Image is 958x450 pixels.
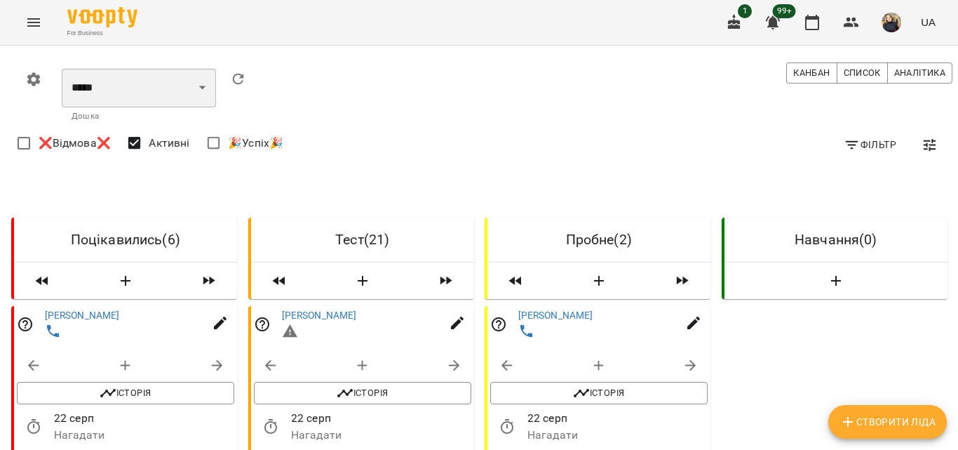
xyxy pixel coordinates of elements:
[67,7,137,27] img: Voopty Logo
[254,382,471,404] button: Історія
[54,410,234,427] p: 22 серп
[254,316,271,333] svg: Відповідальний співробітник не заданий
[527,410,708,427] p: 22 серп
[828,405,947,439] button: Створити Ліда
[773,4,796,18] span: 99+
[497,385,701,402] span: Історія
[837,62,888,84] button: Список
[187,268,231,293] span: Пересунути лідів з колонки
[70,268,181,293] button: Створити Ліда
[887,62,952,84] button: Аналітика
[518,310,593,321] a: [PERSON_NAME]
[544,268,654,293] button: Створити Ліда
[844,136,896,153] span: Фільтр
[838,132,902,157] button: Фільтр
[490,382,708,404] button: Історія
[257,268,302,293] span: Пересунути лідів з колонки
[72,110,206,124] p: Дошка
[262,229,463,251] h6: Тест ( 21 )
[25,229,226,251] h6: Поцікавились ( 6 )
[527,427,708,444] p: Нагадати
[499,229,699,251] h6: Пробне ( 2 )
[738,4,752,18] span: 1
[839,413,936,430] span: Створити Ліда
[490,316,507,333] svg: Відповідальний співробітник не заданий
[228,135,283,152] span: 🎉Успіх🎉
[493,268,538,293] span: Пересунути лідів з колонки
[423,268,468,293] span: Пересунути лідів з колонки
[67,29,137,38] span: For Business
[730,268,942,293] button: Створити Ліда
[660,268,705,293] span: Пересунути лідів з колонки
[921,15,936,29] span: UA
[290,410,471,427] p: 22 серп
[894,65,945,81] span: Аналітика
[17,382,234,404] button: Історія
[24,385,227,402] span: Історія
[261,385,464,402] span: Історія
[915,9,941,35] button: UA
[54,427,234,444] p: Нагадати
[149,135,189,152] span: Активні
[281,310,356,321] a: [PERSON_NAME]
[844,65,881,81] span: Список
[45,310,120,321] a: [PERSON_NAME]
[20,268,65,293] span: Пересунути лідів з колонки
[290,427,471,444] p: Нагадати
[736,229,936,251] h6: Навчання ( 0 )
[786,62,837,84] button: Канбан
[882,13,901,32] img: ad96a223c3aa0afd89c37e24d2e0bc2b.jpg
[17,316,34,333] svg: Відповідальний співробітник не заданий
[793,65,830,81] span: Канбан
[281,322,298,339] svg: Невірний формат телефону +3806742277725
[39,135,111,152] span: ❌Відмова❌
[17,6,50,39] button: Menu
[307,268,418,293] button: Створити Ліда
